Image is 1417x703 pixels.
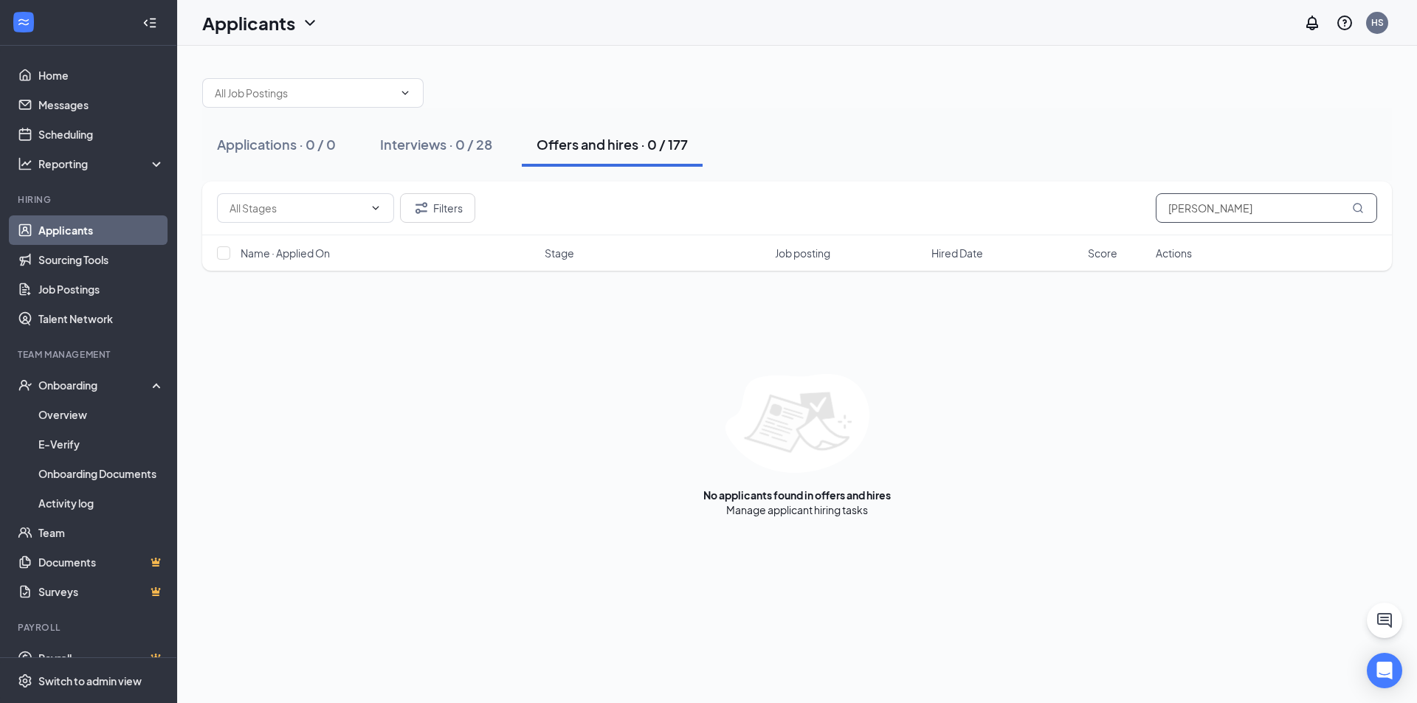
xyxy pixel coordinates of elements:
div: Offers and hires · 0 / 177 [537,135,688,153]
input: Search in offers and hires [1156,193,1377,223]
svg: Collapse [142,15,157,30]
button: Filter Filters [400,193,475,223]
div: Open Intercom Messenger [1367,653,1402,688]
div: Reporting [38,156,165,171]
svg: MagnifyingGlass [1352,202,1364,214]
svg: UserCheck [18,378,32,392]
span: Score [1088,246,1117,260]
a: Talent Network [38,304,165,333]
a: Activity log [38,488,165,518]
svg: Notifications [1303,14,1321,32]
svg: ChevronDown [399,87,411,99]
img: empty-state [725,374,869,473]
a: Onboarding Documents [38,459,165,488]
div: Interviews · 0 / 28 [380,135,492,153]
h1: Applicants [202,10,295,35]
div: Payroll [18,621,162,634]
span: Hired Date [931,246,983,260]
div: Onboarding [38,378,152,392]
svg: QuestionInfo [1336,14,1354,32]
svg: Filter [413,199,430,217]
svg: ChevronDown [370,202,382,214]
button: ChatActive [1367,603,1402,638]
div: HS [1371,16,1384,29]
span: Job posting [775,246,830,260]
div: Switch to admin view [38,673,142,688]
a: DocumentsCrown [38,547,165,577]
a: Messages [38,90,165,120]
a: Scheduling [38,120,165,149]
div: Manage applicant hiring tasks [726,502,868,517]
svg: ChevronDown [301,14,319,32]
svg: ChatActive [1376,612,1393,629]
a: Sourcing Tools [38,245,165,274]
a: PayrollCrown [38,643,165,673]
div: Team Management [18,348,162,361]
span: Actions [1156,246,1192,260]
span: Name · Applied On [241,246,330,260]
a: Team [38,518,165,547]
svg: Analysis [18,156,32,171]
input: All Job Postings [215,85,393,101]
a: Overview [38,400,165,429]
div: No applicants found in offers and hires [703,488,891,502]
svg: WorkstreamLogo [16,15,31,30]
a: E-Verify [38,429,165,459]
a: SurveysCrown [38,577,165,606]
div: Hiring [18,193,162,206]
div: Applications · 0 / 0 [217,135,336,153]
input: All Stages [230,200,364,216]
a: Job Postings [38,274,165,304]
svg: Settings [18,673,32,688]
a: Applicants [38,215,165,245]
a: Home [38,60,165,90]
span: Stage [545,246,574,260]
